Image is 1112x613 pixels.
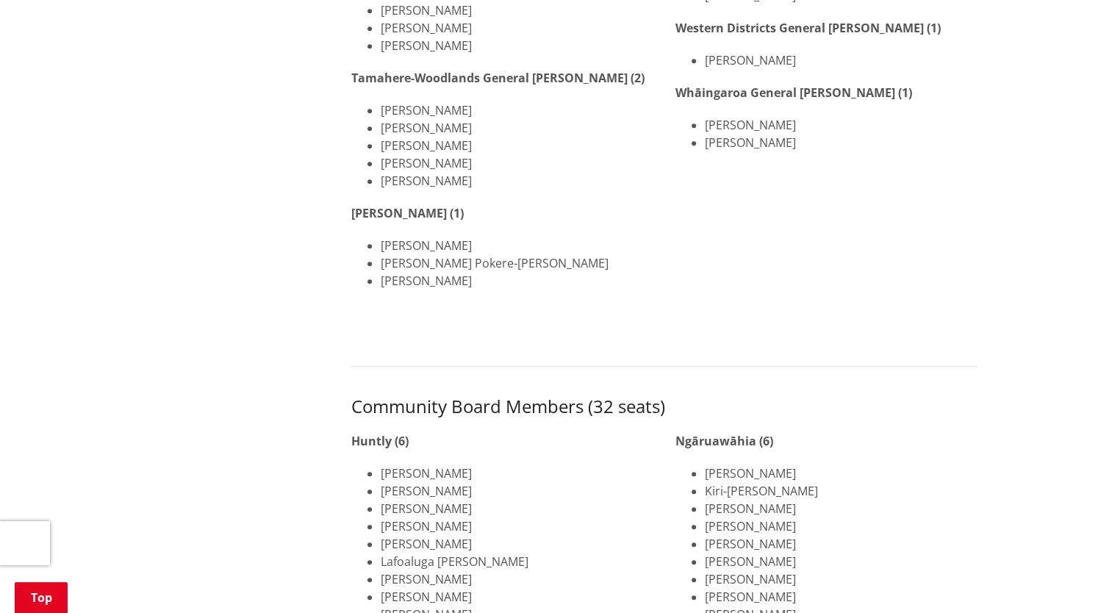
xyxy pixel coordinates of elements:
strong: Western Districts General [PERSON_NAME] (1) [675,20,941,36]
li: [PERSON_NAME] [381,137,653,154]
li: [PERSON_NAME] [381,570,653,588]
li: [PERSON_NAME] [381,154,653,172]
li: [PERSON_NAME] [381,588,653,606]
li: [PERSON_NAME] Pokere-[PERSON_NAME] [381,254,653,272]
li: [PERSON_NAME] [381,535,653,553]
li: Lafoaluga [PERSON_NAME] [381,553,653,570]
strong: [PERSON_NAME] (1) [351,205,464,221]
li: [PERSON_NAME] [705,51,978,69]
li: [PERSON_NAME] [381,101,653,119]
strong: Whāingaroa General [PERSON_NAME] (1) [675,85,912,101]
li: [PERSON_NAME] [705,588,978,606]
li: [PERSON_NAME] [381,172,653,190]
strong: Huntly (6) [351,433,409,449]
iframe: Messenger Launcher [1044,551,1097,604]
strong: Ngāruawāhia (6) [675,433,773,449]
li: [PERSON_NAME] [381,237,653,254]
li: [PERSON_NAME] [381,482,653,500]
li: [PERSON_NAME] [705,465,978,482]
a: Top [15,582,68,613]
li: [PERSON_NAME] [381,1,653,19]
h3: Community Board Members (32 seats) [351,396,978,417]
li: Kiri-[PERSON_NAME] [705,482,978,500]
li: [PERSON_NAME] [705,116,978,134]
li: [PERSON_NAME] [381,272,653,290]
li: [PERSON_NAME] [705,500,978,517]
li: [PERSON_NAME] [381,465,653,482]
li: [PERSON_NAME] [381,119,653,137]
li: [PERSON_NAME] [381,517,653,535]
li: [PERSON_NAME] [705,570,978,588]
li: [PERSON_NAME] [381,19,653,37]
strong: Tamahere-Woodlands General [PERSON_NAME] (2) [351,70,645,86]
li: [PERSON_NAME] [381,37,653,54]
li: [PERSON_NAME] [705,517,978,535]
li: [PERSON_NAME] [705,553,978,570]
li: [PERSON_NAME] [705,535,978,553]
li: [PERSON_NAME] [705,134,978,151]
li: [PERSON_NAME] [381,500,653,517]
